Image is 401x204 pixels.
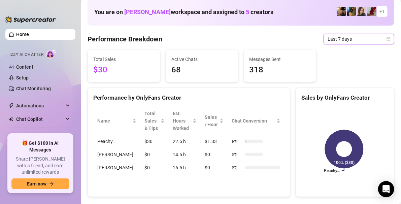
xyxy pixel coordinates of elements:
span: 318 [249,64,311,76]
span: calendar [387,37,391,41]
h4: Performance Breakdown [88,34,162,44]
td: $0 [201,148,228,161]
h1: You are on workspace and assigned to creators [94,8,273,16]
img: Chat Copilot [9,117,13,122]
div: Est. Hours Worked [173,110,191,132]
span: 0 % [232,164,242,171]
a: Home [16,32,29,37]
td: [PERSON_NAME]… [93,148,140,161]
span: Active Chats [171,56,233,63]
span: Automations [16,100,64,111]
img: AI Chatter [46,49,57,59]
th: Chat Conversion [228,107,285,135]
a: Content [16,64,33,70]
span: Izzy AI Chatter [9,52,43,58]
td: $1.33 [201,135,228,148]
img: Esme [367,7,376,16]
span: thunderbolt [9,103,14,108]
td: $30 [140,135,169,148]
span: arrow-right [49,181,54,186]
span: $30 [93,64,155,76]
span: Sales / Hour [205,113,218,128]
th: Sales / Hour [201,107,228,135]
span: Total Sales [93,56,155,63]
span: + 1 [379,8,385,15]
img: Milly [347,7,356,16]
td: $0 [201,161,228,174]
span: [PERSON_NAME] [124,8,171,15]
span: 5 [246,8,249,15]
span: 68 [171,64,233,76]
div: Performance by OnlyFans Creator [93,93,285,102]
span: 🎁 Get $100 in AI Messages [11,140,69,153]
span: Messages Sent [249,56,311,63]
span: Earn now [27,181,46,186]
span: 0 % [232,151,242,158]
td: Peachy… [93,135,140,148]
span: Share [PERSON_NAME] with a friend, and earn unlimited rewards [11,156,69,176]
th: Total Sales & Tips [140,107,169,135]
img: Nina [357,7,366,16]
span: Chat Conversion [232,117,275,125]
div: Sales by OnlyFans Creator [301,93,389,102]
span: Name [97,117,131,125]
td: 14.5 h [169,148,201,161]
img: logo-BBDzfeDw.svg [5,16,56,23]
td: $0 [140,148,169,161]
td: [PERSON_NAME]… [93,161,140,174]
button: Earn nowarrow-right [11,178,69,189]
span: Chat Copilot [16,114,64,125]
td: 16.5 h [169,161,201,174]
img: Peachy [337,7,346,16]
a: Setup [16,75,29,80]
td: 22.5 h [169,135,201,148]
div: Open Intercom Messenger [378,181,394,197]
span: Total Sales & Tips [144,110,159,132]
th: Name [93,107,140,135]
a: Chat Monitoring [16,86,51,91]
td: $0 [140,161,169,174]
text: Peachy… [324,168,340,173]
span: Last 7 days [328,34,390,44]
span: 8 % [232,138,242,145]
